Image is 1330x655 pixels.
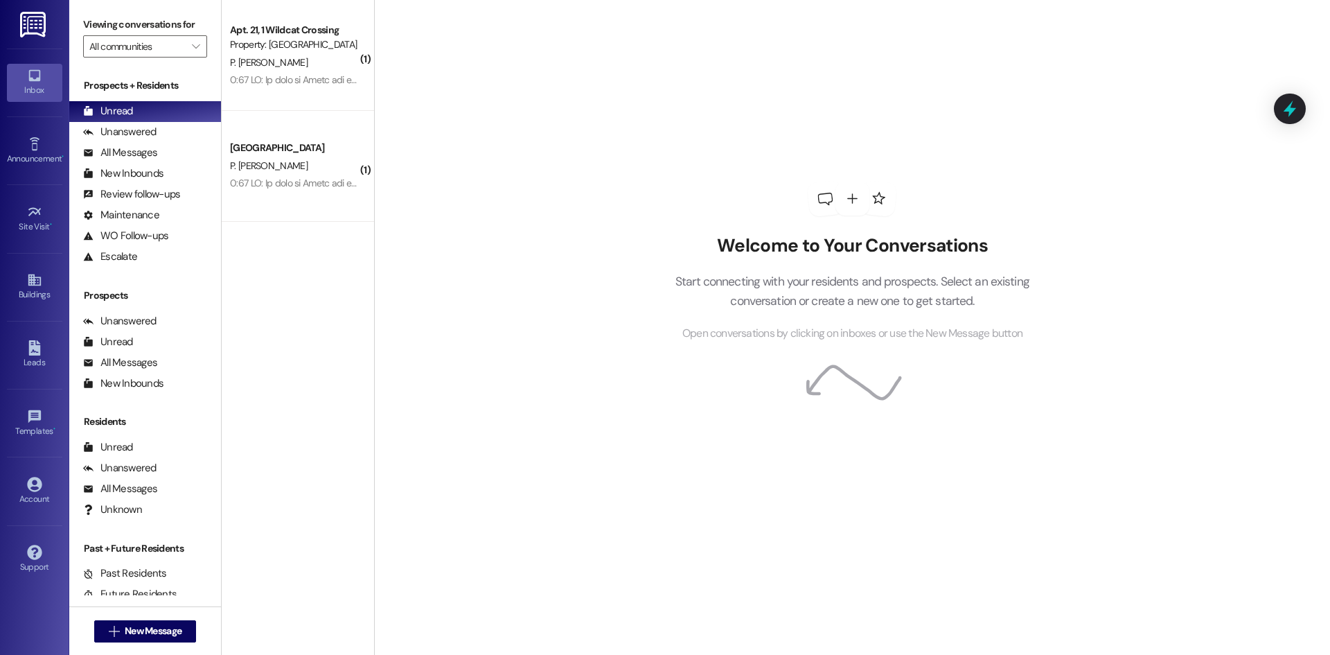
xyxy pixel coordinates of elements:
[7,336,62,374] a: Leads
[682,325,1022,342] span: Open conversations by clicking on inboxes or use the New Message button
[83,146,157,160] div: All Messages
[7,64,62,101] a: Inbox
[50,220,52,229] span: •
[192,41,199,52] i: 
[83,461,157,475] div: Unanswered
[125,624,181,638] span: New Message
[7,473,62,510] a: Account
[7,541,62,578] a: Support
[83,587,177,602] div: Future Residents
[83,356,157,370] div: All Messages
[83,250,137,264] div: Escalate
[83,376,163,391] div: New Inbounds
[109,626,119,637] i: 
[89,35,185,58] input: All communities
[83,125,157,139] div: Unanswered
[83,229,168,243] div: WO Follow-ups
[83,166,163,181] div: New Inbounds
[69,288,221,303] div: Prospects
[230,56,308,69] span: P. [PERSON_NAME]
[654,235,1050,257] h2: Welcome to Your Conversations
[83,440,133,455] div: Unread
[230,37,358,52] div: Property: [GEOGRAPHIC_DATA]
[83,187,180,202] div: Review follow-ups
[83,104,133,119] div: Unread
[83,482,157,496] div: All Messages
[83,208,159,222] div: Maintenance
[654,272,1050,311] p: Start connecting with your residents and prospects. Select an existing conversation or create a n...
[7,405,62,442] a: Templates •
[230,141,358,155] div: [GEOGRAPHIC_DATA]
[7,200,62,238] a: Site Visit •
[83,314,157,329] div: Unanswered
[230,159,308,172] span: P. [PERSON_NAME]
[230,23,358,37] div: Apt. 21, 1 Wildcat Crossing
[20,12,48,37] img: ResiDesk Logo
[62,152,64,161] span: •
[69,78,221,93] div: Prospects + Residents
[7,268,62,306] a: Buildings
[83,14,207,35] label: Viewing conversations for
[83,503,142,517] div: Unknown
[69,541,221,556] div: Past + Future Residents
[94,620,197,643] button: New Message
[69,414,221,429] div: Residents
[53,424,55,434] span: •
[83,335,133,349] div: Unread
[83,566,167,581] div: Past Residents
